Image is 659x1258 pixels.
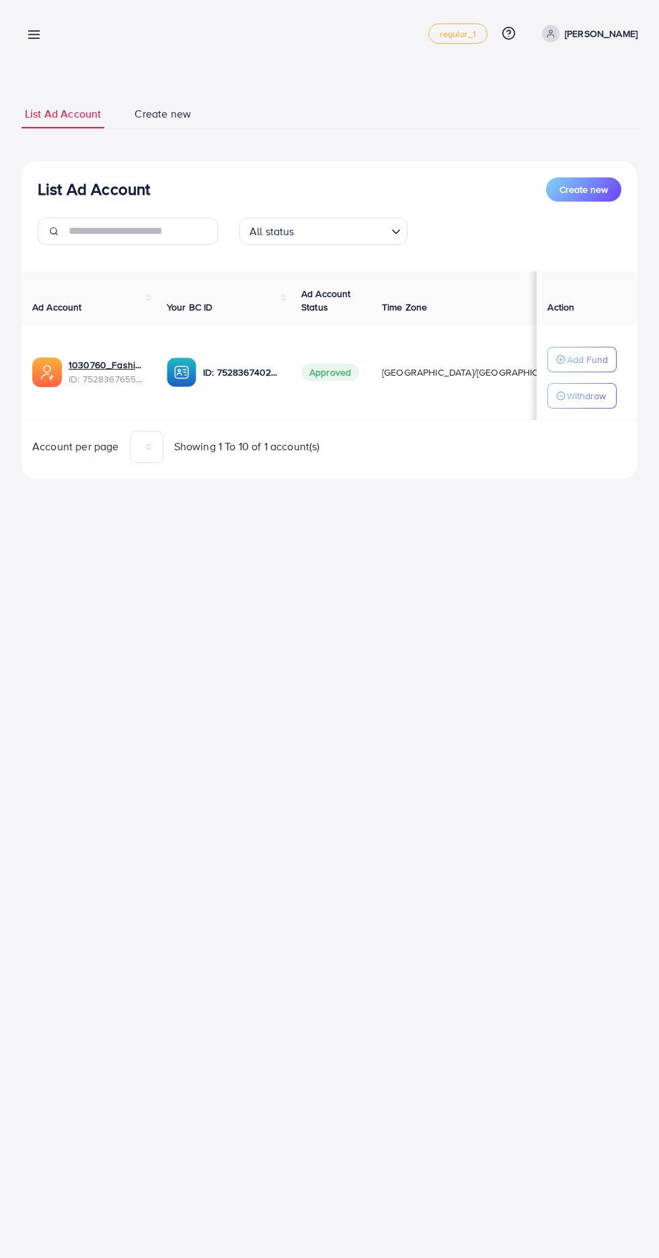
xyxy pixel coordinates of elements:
[69,372,145,386] span: ID: 7528367655024508945
[203,364,280,380] p: ID: 7528367402921476112
[167,300,213,314] span: Your BC ID
[547,383,617,409] button: Withdraw
[547,347,617,372] button: Add Fund
[301,364,359,381] span: Approved
[537,25,637,42] a: [PERSON_NAME]
[299,219,386,241] input: Search for option
[547,300,574,314] span: Action
[32,300,82,314] span: Ad Account
[32,358,62,387] img: ic-ads-acc.e4c84228.svg
[69,358,145,372] a: 1030760_Fashion Rose_1752834697540
[546,177,621,202] button: Create new
[239,218,408,245] div: Search for option
[440,30,475,38] span: regular_1
[247,222,297,241] span: All status
[565,26,637,42] p: [PERSON_NAME]
[567,351,608,368] p: Add Fund
[382,366,569,379] span: [GEOGRAPHIC_DATA]/[GEOGRAPHIC_DATA]
[174,439,320,454] span: Showing 1 To 10 of 1 account(s)
[32,439,119,454] span: Account per page
[38,179,150,199] h3: List Ad Account
[567,388,606,404] p: Withdraw
[134,106,191,122] span: Create new
[428,24,487,44] a: regular_1
[301,287,351,314] span: Ad Account Status
[382,300,427,314] span: Time Zone
[69,358,145,386] div: <span class='underline'>1030760_Fashion Rose_1752834697540</span></br>7528367655024508945
[559,183,608,196] span: Create new
[25,106,101,122] span: List Ad Account
[167,358,196,387] img: ic-ba-acc.ded83a64.svg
